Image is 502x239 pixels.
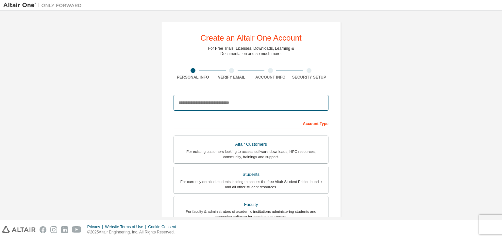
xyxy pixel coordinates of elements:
[87,230,180,235] p: © 2025 Altair Engineering, Inc. All Rights Reserved.
[200,34,302,42] div: Create an Altair One Account
[50,226,57,233] img: instagram.svg
[178,209,324,219] div: For faculty & administrators of academic institutions administering students and accessing softwa...
[251,75,290,80] div: Account Info
[178,200,324,209] div: Faculty
[174,75,212,80] div: Personal Info
[148,224,180,230] div: Cookie Consent
[40,226,46,233] img: facebook.svg
[87,224,105,230] div: Privacy
[208,46,294,56] div: For Free Trials, Licenses, Downloads, Learning & Documentation and so much more.
[178,179,324,190] div: For currently enrolled students looking to access the free Altair Student Edition bundle and all ...
[178,170,324,179] div: Students
[2,226,36,233] img: altair_logo.svg
[72,226,81,233] img: youtube.svg
[290,75,329,80] div: Security Setup
[3,2,85,9] img: Altair One
[105,224,148,230] div: Website Terms of Use
[178,140,324,149] div: Altair Customers
[61,226,68,233] img: linkedin.svg
[212,75,251,80] div: Verify Email
[174,118,328,128] div: Account Type
[178,149,324,159] div: For existing customers looking to access software downloads, HPC resources, community, trainings ...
